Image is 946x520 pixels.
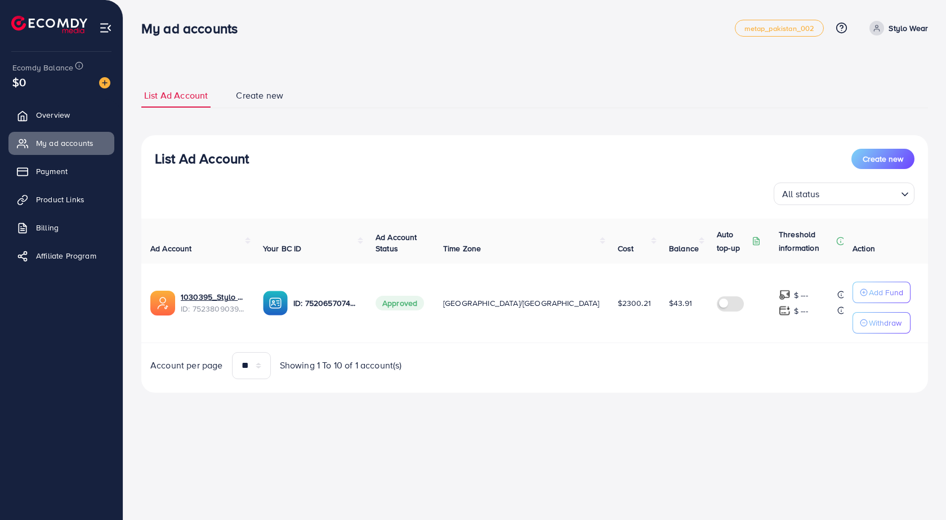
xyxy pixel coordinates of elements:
a: 1030395_Stylo Wear_1751773316264 [181,291,245,303]
p: Add Fund [869,286,903,299]
a: Product Links [8,188,114,211]
span: Action [853,243,875,254]
a: Stylo Wear [865,21,928,35]
span: Billing [36,222,59,233]
span: [GEOGRAPHIC_DATA]/[GEOGRAPHIC_DATA] [443,297,600,309]
p: $ --- [794,304,808,318]
span: metap_pakistan_002 [744,25,815,32]
iframe: Chat [898,469,938,512]
img: ic-ba-acc.ded83a64.svg [263,291,288,315]
p: ID: 7520657074921996304 [293,296,358,310]
img: ic-ads-acc.e4c84228.svg [150,291,175,315]
button: Create new [851,149,914,169]
p: Stylo Wear [889,21,928,35]
a: Billing [8,216,114,239]
a: Affiliate Program [8,245,114,267]
img: image [99,77,110,88]
a: metap_pakistan_002 [735,20,824,37]
h3: My ad accounts [141,20,247,37]
a: My ad accounts [8,132,114,154]
span: Ecomdy Balance [12,62,73,73]
img: top-up amount [779,289,791,301]
span: List Ad Account [144,89,208,102]
a: Overview [8,104,114,126]
span: Affiliate Program [36,250,96,261]
div: <span class='underline'>1030395_Stylo Wear_1751773316264</span></br>7523809039034122257 [181,291,245,314]
div: Search for option [774,183,914,205]
span: $2300.21 [618,297,651,309]
span: Create new [863,153,903,165]
span: $0 [12,74,26,90]
p: Withdraw [869,316,902,330]
span: My ad accounts [36,137,93,149]
button: Withdraw [853,312,911,334]
a: Payment [8,160,114,183]
span: Balance [669,243,699,254]
button: Add Fund [853,282,911,303]
span: Product Links [36,194,84,205]
span: Showing 1 To 10 of 1 account(s) [280,359,402,372]
span: Payment [36,166,68,177]
p: Threshold information [779,228,834,255]
input: Search for option [823,184,896,202]
h3: List Ad Account [155,150,249,167]
img: logo [11,16,87,33]
span: All status [780,186,822,202]
span: Cost [618,243,634,254]
span: Overview [36,109,70,121]
span: ID: 7523809039034122257 [181,303,245,314]
p: $ --- [794,288,808,302]
span: Account per page [150,359,223,372]
span: $43.91 [669,297,692,309]
span: Time Zone [443,243,481,254]
span: Approved [376,296,424,310]
img: menu [99,21,112,34]
img: top-up amount [779,305,791,317]
span: Ad Account Status [376,232,417,254]
span: Create new [236,89,283,102]
p: Auto top-up [717,228,749,255]
span: Your BC ID [263,243,302,254]
span: Ad Account [150,243,192,254]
